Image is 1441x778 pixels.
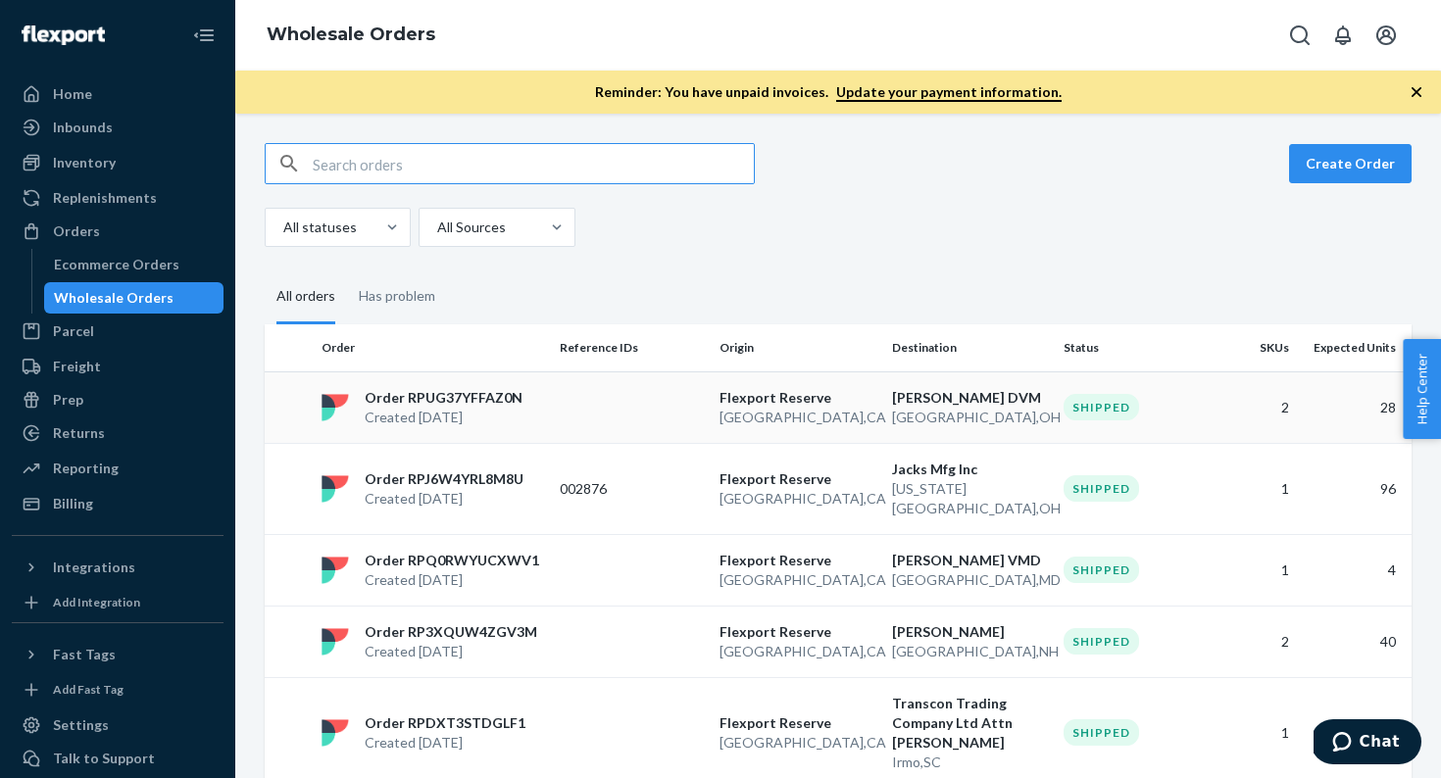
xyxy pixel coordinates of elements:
button: Create Order [1289,144,1412,183]
p: 002876 [560,479,705,499]
div: Home [53,84,92,104]
p: [GEOGRAPHIC_DATA] , CA [720,733,876,753]
div: Parcel [53,321,94,341]
button: Help Center [1403,339,1441,439]
th: Status [1056,324,1217,371]
div: Inventory [53,153,116,172]
td: 96 [1297,443,1412,534]
button: Open Search Box [1280,16,1319,55]
img: flexport logo [322,394,349,421]
td: 40 [1297,606,1412,677]
p: Flexport Reserve [720,713,876,733]
div: Ecommerce Orders [54,255,179,274]
p: [GEOGRAPHIC_DATA] , CA [720,642,876,661]
div: Settings [53,715,109,735]
p: [GEOGRAPHIC_DATA] , CA [720,489,876,509]
p: Created [DATE] [365,489,523,509]
p: [GEOGRAPHIC_DATA] , MD [892,570,1049,590]
div: Reporting [53,459,119,478]
button: Open account menu [1366,16,1406,55]
p: Order RPJ6W4YRL8M8U [365,469,523,489]
iframe: Opens a widget where you can chat to one of our agents [1314,719,1421,768]
img: flexport logo [322,628,349,656]
p: Order RPUG37YFFAZ0N [365,388,522,408]
p: [US_STATE][GEOGRAPHIC_DATA] , OH [892,479,1049,518]
a: Replenishments [12,182,224,214]
p: Flexport Reserve [720,469,876,489]
th: SKUs [1217,324,1297,371]
a: Settings [12,709,224,741]
div: All orders [276,270,335,324]
a: Ecommerce Orders [44,249,224,280]
th: Reference IDs [552,324,713,371]
p: Irmo , SC [892,753,1049,772]
th: Expected Units [1297,324,1412,371]
button: Close Navigation [184,16,224,55]
input: All Sources [435,218,437,237]
td: 1 [1217,443,1297,534]
img: flexport logo [322,475,349,503]
a: Wholesale Orders [44,282,224,314]
div: Orders [53,221,100,241]
a: Parcel [12,316,224,347]
p: Order RPQ0RWYUCXWV1 [365,551,539,570]
div: Shipped [1064,719,1139,746]
a: Home [12,78,224,110]
img: flexport logo [322,719,349,747]
p: Transcon Trading Company Ltd Attn [PERSON_NAME] [892,694,1049,753]
div: Shipped [1064,475,1139,502]
div: Prep [53,390,83,410]
div: Shipped [1064,557,1139,583]
a: Orders [12,216,224,247]
a: Add Integration [12,591,224,614]
div: Add Integration [53,594,140,610]
p: [PERSON_NAME] VMD [892,551,1049,570]
th: Order [314,324,552,371]
button: Open notifications [1323,16,1363,55]
a: Prep [12,384,224,415]
a: Freight [12,351,224,382]
td: 1 [1217,534,1297,606]
p: Jacks Mfg Inc [892,460,1049,479]
div: Integrations [53,558,135,577]
th: Origin [712,324,884,371]
div: Wholesale Orders [54,288,174,308]
div: Billing [53,494,93,513]
a: Inventory [12,147,224,178]
th: Destination [884,324,1057,371]
p: Flexport Reserve [720,551,876,570]
a: Reporting [12,453,224,484]
p: [GEOGRAPHIC_DATA] , OH [892,408,1049,427]
p: Reminder: You have unpaid invoices. [595,82,1062,102]
div: Add Fast Tag [53,681,124,698]
a: Billing [12,488,224,519]
a: Add Fast Tag [12,678,224,702]
button: Fast Tags [12,639,224,670]
div: Shipped [1064,394,1139,420]
div: Fast Tags [53,645,116,664]
p: Created [DATE] [365,733,525,753]
a: Wholesale Orders [267,24,435,45]
p: Flexport Reserve [720,388,876,408]
td: 28 [1297,371,1412,443]
td: 2 [1217,606,1297,677]
div: Talk to Support [53,749,155,768]
p: [PERSON_NAME] DVM [892,388,1049,408]
p: [PERSON_NAME] [892,622,1049,642]
div: Replenishments [53,188,157,208]
div: Returns [53,423,105,443]
p: Created [DATE] [365,570,539,590]
td: 4 [1297,534,1412,606]
img: Flexport logo [22,25,105,45]
td: 2 [1217,371,1297,443]
div: Inbounds [53,118,113,137]
a: Returns [12,417,224,449]
p: [GEOGRAPHIC_DATA] , NH [892,642,1049,661]
a: Inbounds [12,112,224,143]
ol: breadcrumbs [251,7,451,64]
img: flexport logo [322,557,349,584]
button: Integrations [12,552,224,583]
p: Created [DATE] [365,408,522,427]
